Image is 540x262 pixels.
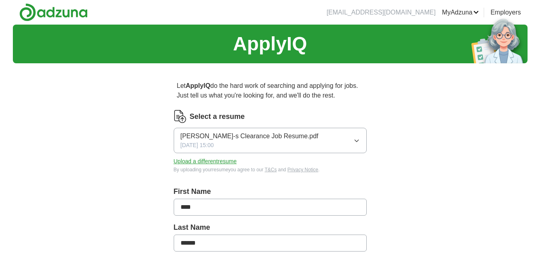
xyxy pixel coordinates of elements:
[233,29,307,58] h1: ApplyIQ
[186,82,210,89] strong: ApplyIQ
[181,131,318,141] span: [PERSON_NAME]-s Clearance Job Resume.pdf
[174,128,367,153] button: [PERSON_NAME]-s Clearance Job Resume.pdf[DATE] 15:00
[491,8,521,17] a: Employers
[190,111,245,122] label: Select a resume
[174,157,237,166] button: Upload a differentresume
[174,78,367,104] p: Let do the hard work of searching and applying for jobs. Just tell us what you're looking for, an...
[174,110,187,123] img: CV Icon
[19,3,88,21] img: Adzuna logo
[174,166,367,173] div: By uploading your resume you agree to our and .
[174,186,367,197] label: First Name
[287,167,318,173] a: Privacy Notice
[174,222,367,233] label: Last Name
[265,167,277,173] a: T&Cs
[181,141,214,150] span: [DATE] 15:00
[326,8,435,17] li: [EMAIL_ADDRESS][DOMAIN_NAME]
[442,8,479,17] a: MyAdzuna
